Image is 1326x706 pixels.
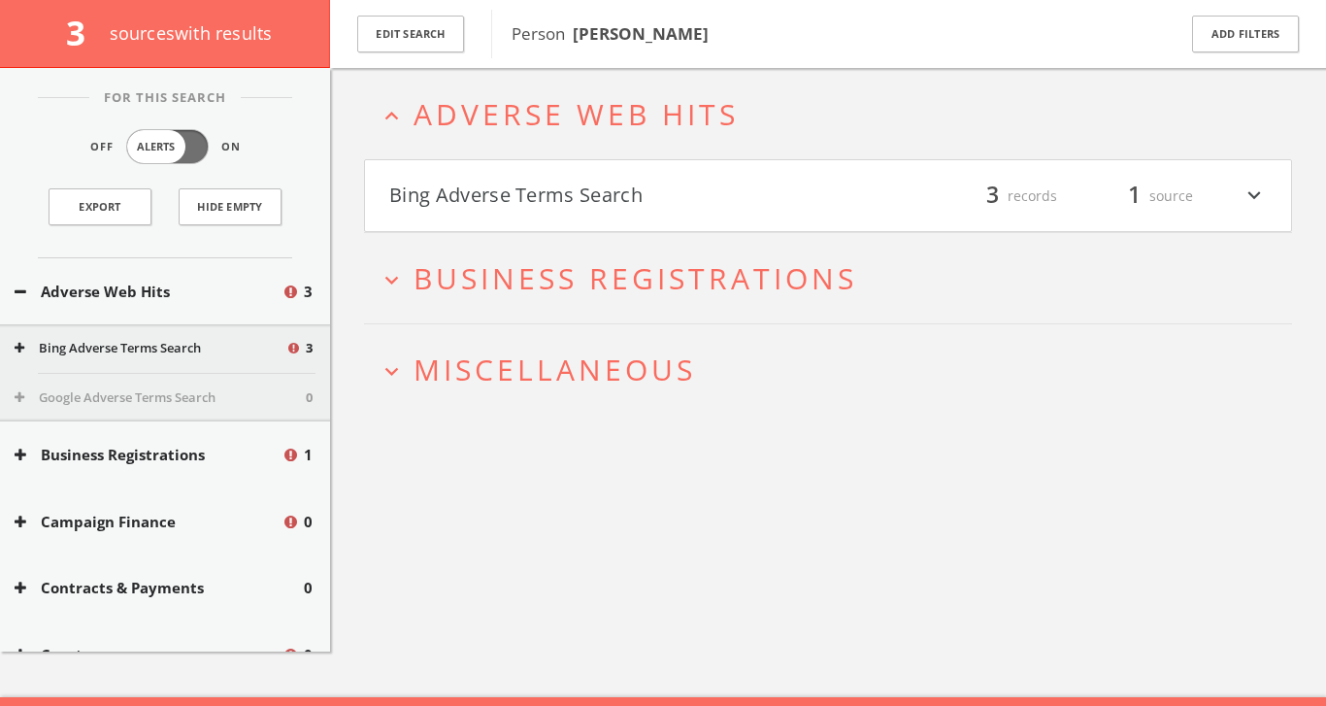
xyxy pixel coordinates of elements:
[379,353,1292,386] button: expand_moreMiscellaneous
[389,180,828,213] button: Bing Adverse Terms Search
[379,262,1292,294] button: expand_moreBusiness Registrations
[15,339,285,358] button: Bing Adverse Terms Search
[379,103,405,129] i: expand_less
[304,511,313,533] span: 0
[304,444,313,466] span: 1
[15,281,282,303] button: Adverse Web Hits
[1242,180,1267,213] i: expand_more
[414,350,696,389] span: Miscellaneous
[414,94,739,134] span: Adverse Web Hits
[66,10,102,55] span: 3
[379,358,405,385] i: expand_more
[573,22,709,45] b: [PERSON_NAME]
[221,139,241,155] span: On
[379,98,1292,130] button: expand_lessAdverse Web Hits
[304,281,313,303] span: 3
[1077,180,1193,213] div: source
[15,388,306,408] button: Google Adverse Terms Search
[15,644,282,666] button: Courts
[89,88,241,108] span: For This Search
[15,511,282,533] button: Campaign Finance
[379,267,405,293] i: expand_more
[1119,179,1149,213] span: 1
[179,188,282,225] button: Hide Empty
[306,388,313,408] span: 0
[941,180,1057,213] div: records
[15,577,304,599] button: Contracts & Payments
[1192,16,1299,53] button: Add Filters
[90,139,114,155] span: Off
[978,179,1008,213] span: 3
[414,258,857,298] span: Business Registrations
[304,577,313,599] span: 0
[304,644,313,666] span: 0
[15,444,282,466] button: Business Registrations
[49,188,151,225] a: Export
[110,21,273,45] span: source s with results
[512,22,709,45] span: Person
[306,339,313,358] span: 3
[357,16,464,53] button: Edit Search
